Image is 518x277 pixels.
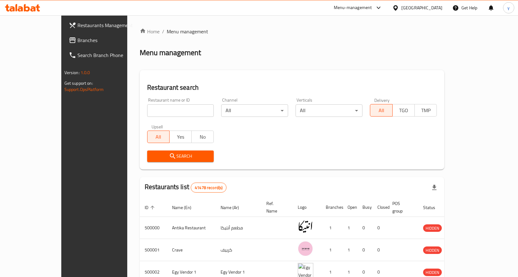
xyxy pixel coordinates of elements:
[417,106,434,115] span: TMP
[64,33,148,48] a: Branches
[401,4,442,11] div: [GEOGRAPHIC_DATA]
[343,239,357,261] td: 1
[423,269,442,276] span: HIDDEN
[191,131,214,143] button: No
[221,104,288,117] div: All
[145,204,156,211] span: ID
[167,28,208,35] span: Menu management
[423,246,442,254] div: HIDDEN
[147,131,170,143] button: All
[266,200,285,215] span: Ref. Name
[172,204,199,211] span: Name (En)
[392,200,411,215] span: POS group
[147,150,214,162] button: Search
[162,28,164,35] li: /
[372,239,387,261] td: 0
[296,104,362,117] div: All
[507,4,510,11] span: y
[423,247,442,254] span: HIDDEN
[64,79,93,87] span: Get support on:
[357,239,372,261] td: 0
[395,106,412,115] span: TGO
[140,239,167,261] td: 500001
[221,204,247,211] span: Name (Ar)
[77,51,143,59] span: Search Branch Phone
[343,198,357,217] th: Open
[152,124,163,129] label: Upsell
[298,219,313,234] img: Antika Restaurant
[370,104,392,117] button: All
[357,217,372,239] td: 0
[357,198,372,217] th: Busy
[321,198,343,217] th: Branches
[216,217,261,239] td: مطعم أنتيكا
[169,131,192,143] button: Yes
[64,48,148,63] a: Search Branch Phone
[334,4,372,12] div: Menu-management
[140,217,167,239] td: 500000
[321,217,343,239] td: 1
[147,83,437,92] h2: Restaurant search
[427,180,442,195] div: Export file
[147,104,214,117] input: Search for restaurant name or ID..
[167,239,216,261] td: Crave
[298,241,313,256] img: Crave
[140,28,445,35] nav: breadcrumb
[64,69,80,77] span: Version:
[64,18,148,33] a: Restaurants Management
[373,106,390,115] span: All
[77,21,143,29] span: Restaurants Management
[140,28,160,35] a: Home
[167,217,216,239] td: Antika Restaurant
[172,132,189,141] span: Yes
[372,217,387,239] td: 0
[140,48,201,58] h2: Menu management
[374,98,390,102] label: Delivery
[64,85,104,93] a: Support.OpsPlatform
[343,217,357,239] td: 1
[372,198,387,217] th: Closed
[392,104,415,117] button: TGO
[81,69,90,77] span: 1.0.0
[216,239,261,261] td: كرييف
[423,204,443,211] span: Status
[152,152,209,160] span: Search
[77,36,143,44] span: Branches
[191,185,226,191] span: 41478 record(s)
[194,132,211,141] span: No
[423,225,442,232] span: HIDDEN
[321,239,343,261] td: 1
[145,182,227,193] h2: Restaurants list
[293,198,321,217] th: Logo
[423,269,442,276] div: HIDDEN
[150,132,167,141] span: All
[414,104,437,117] button: TMP
[191,183,226,193] div: Total records count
